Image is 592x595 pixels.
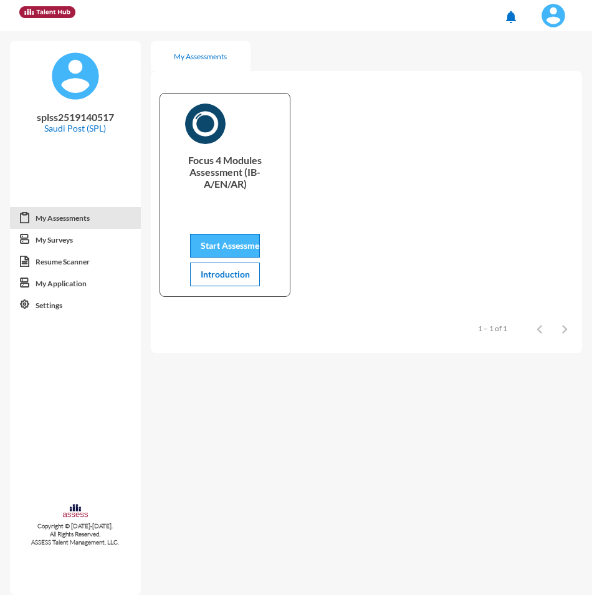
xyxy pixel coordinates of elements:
[10,522,141,546] p: Copyright © [DATE]-[DATE]. All Rights Reserved. ASSESS Talent Management, LLC.
[20,111,131,123] p: splss2519140517
[201,269,250,279] span: Introduction
[201,240,267,251] span: Start Assessment
[10,294,141,317] a: Settings
[20,123,131,133] p: Saudi Post (SPL)
[190,234,260,258] button: Start Assessment
[50,51,100,101] img: default%20profile%20image.svg
[478,324,507,333] div: 1 – 1 of 1
[504,9,518,24] mat-icon: notifications
[10,229,141,251] a: My Surveys
[170,154,280,204] p: Focus 4 Modules Assessment (IB- A/EN/AR)
[10,273,141,295] a: My Application
[527,316,552,341] button: Previous page
[552,316,577,341] button: Next page
[190,240,260,251] a: Start Assessment
[190,263,260,286] button: Introduction
[174,52,227,61] div: My Assessments
[10,207,141,230] a: My Assessments
[62,503,88,520] img: assesscompany-logo.png
[10,251,141,273] a: Resume Scanner
[185,104,226,144] img: AR)_1730316400291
